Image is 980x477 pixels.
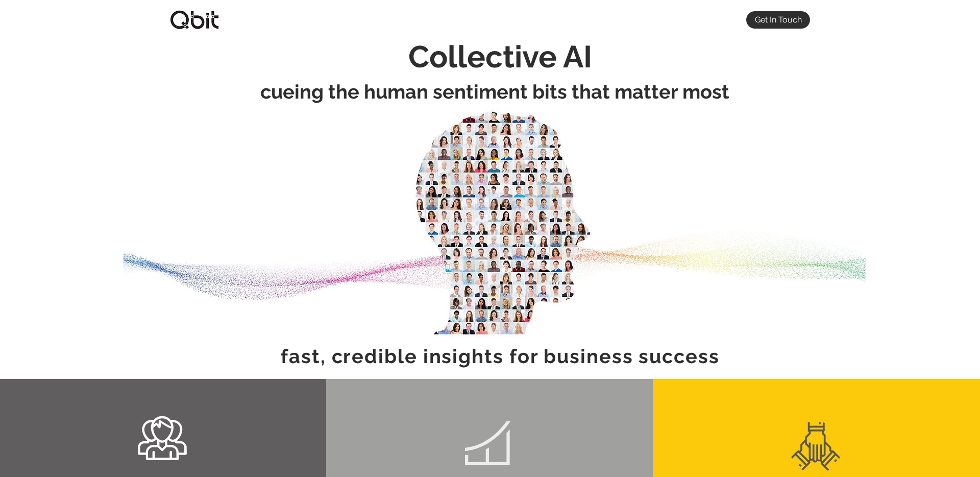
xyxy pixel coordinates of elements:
[134,409,190,470] img: customers.png
[124,101,866,343] img: AI_Head_4.jpg
[408,39,592,75] span: Collective AI
[755,14,802,26] span: Get In Touch
[169,10,220,30] img: qbitlogo-border.jpg
[281,345,720,368] span: fast, credible insights for business success
[260,80,729,103] span: cueing the human sentiment bits that matter most
[746,11,810,29] a: Get In Touch
[790,421,842,473] img: team2.png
